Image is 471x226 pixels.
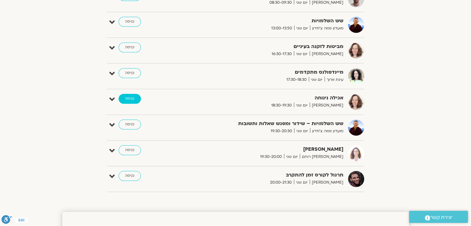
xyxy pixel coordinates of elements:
[294,25,310,32] span: יום שני
[269,25,294,32] span: 13:00-13:50
[119,94,141,104] a: כניסה
[192,171,343,179] strong: תרגול לקורס זמן להתקרב
[268,128,294,134] span: 19:30-20:30
[192,145,343,154] strong: [PERSON_NAME]
[192,94,343,102] strong: אכילה נינוחה
[294,128,310,134] span: יום שני
[294,51,310,57] span: יום שני
[409,211,468,223] a: יצירת קשר
[310,128,343,134] span: מועדון פמה צ'ודרון
[119,120,141,129] a: כניסה
[310,25,343,32] span: מועדון פמה צ'ודרון
[119,171,141,181] a: כניסה
[284,154,300,160] span: יום שני
[192,120,343,128] strong: שש השלמויות – שידור ומפגש שאלות ותשובות
[268,179,294,186] span: 20:00-21:30
[310,102,343,109] span: [PERSON_NAME]
[430,213,452,222] span: יצירת קשר
[294,102,310,109] span: יום שני
[310,179,343,186] span: [PERSON_NAME]
[325,76,343,83] span: עינת ארוך
[284,76,309,83] span: 17:30-18:30
[269,51,294,57] span: 16:30-17:30
[310,51,343,57] span: [PERSON_NAME]
[192,68,343,76] strong: מיינדפולנס מתקדמים
[192,42,343,51] strong: מביטות לזקנה בעיניים
[119,17,141,27] a: כניסה
[300,154,343,160] span: [PERSON_NAME] רוחם
[119,145,141,155] a: כניסה
[119,68,141,78] a: כניסה
[119,42,141,52] a: כניסה
[269,102,294,109] span: 18:30-19:30
[309,76,325,83] span: יום שני
[258,154,284,160] span: 19:30-20:00
[294,179,310,186] span: יום שני
[192,17,343,25] strong: שש השלמויות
